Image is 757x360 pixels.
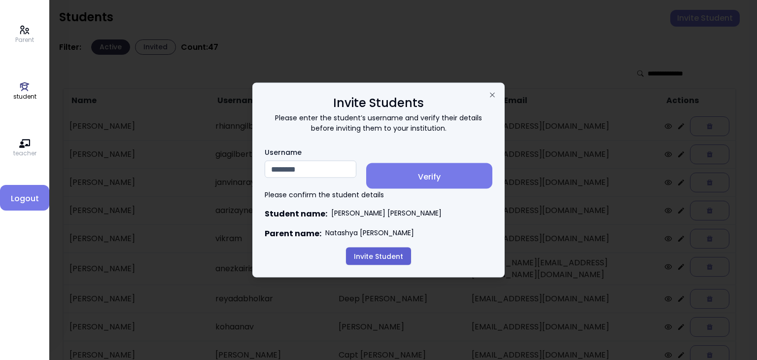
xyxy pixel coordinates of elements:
[331,208,442,220] p: [PERSON_NAME] [PERSON_NAME]
[265,208,327,220] b: Student name:
[265,147,356,158] label: Username
[325,228,414,240] p: Natashya [PERSON_NAME]
[366,163,492,189] button: Verify
[374,171,484,183] span: Verify
[265,95,492,111] h2: Invite Students
[346,248,411,265] button: Invite Student
[265,228,321,240] b: Parent name:
[265,190,492,200] p: Please confirm the student details
[265,113,492,134] p: Please enter the student’s username and verify their details before inviting them to your institu...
